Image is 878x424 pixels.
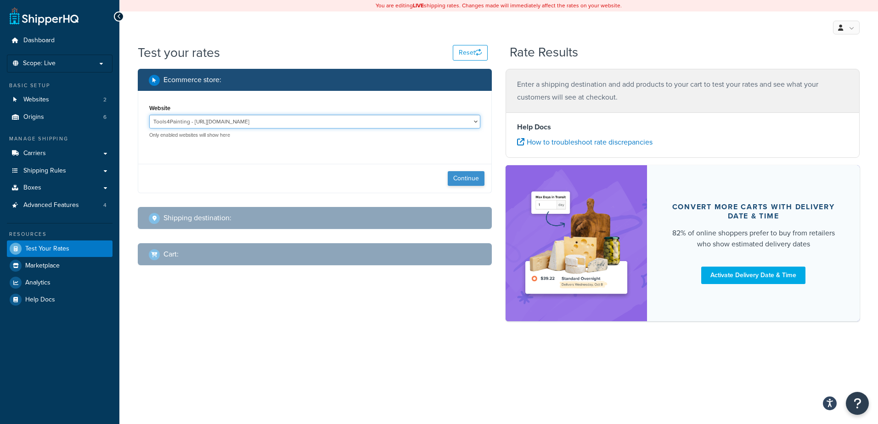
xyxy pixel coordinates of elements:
div: 82% of online shoppers prefer to buy from retailers who show estimated delivery dates [669,228,838,250]
a: Origins6 [7,109,113,126]
h2: Shipping destination : [163,214,231,222]
label: Website [149,105,170,112]
span: Help Docs [25,296,55,304]
div: Manage Shipping [7,135,113,143]
p: Enter a shipping destination and add products to your cart to test your rates and see what your c... [517,78,848,104]
h2: Rate Results [510,45,578,60]
span: 4 [103,201,107,209]
img: feature-image-ddt-36eae7f7280da8017bfb280eaccd9c446f90b1fe08728e4019434db127062ab4.png [519,179,633,307]
span: Advanced Features [23,201,79,209]
li: Websites [7,91,113,108]
button: Continue [448,171,484,186]
a: Advanced Features4 [7,197,113,214]
span: Boxes [23,184,41,192]
button: Open Resource Center [846,392,869,415]
span: Dashboard [23,37,55,45]
a: Boxes [7,179,113,196]
a: Marketplace [7,257,113,274]
a: Dashboard [7,32,113,49]
div: Basic Setup [7,82,113,89]
span: Scope: Live [23,60,56,67]
a: How to troubleshoot rate discrepancies [517,137,653,147]
p: Only enabled websites will show here [149,132,480,139]
a: Carriers [7,145,113,162]
button: Reset [453,45,488,61]
a: Analytics [7,274,113,291]
div: Resources [7,230,113,238]
li: Origins [7,109,113,126]
b: LIVE [413,1,424,10]
a: Activate Delivery Date & Time [701,267,805,284]
h1: Test your rates [138,44,220,61]
h4: Help Docs [517,122,848,133]
h2: Cart : [163,250,179,258]
span: 6 [103,113,107,121]
span: Marketplace [25,262,60,270]
span: 2 [103,96,107,104]
span: Test Your Rates [25,245,69,253]
li: Advanced Features [7,197,113,214]
div: Convert more carts with delivery date & time [669,202,838,221]
span: Carriers [23,150,46,157]
span: Shipping Rules [23,167,66,175]
span: Websites [23,96,49,104]
span: Analytics [25,279,51,287]
a: Shipping Rules [7,162,113,179]
a: Websites2 [7,91,113,108]
h2: Ecommerce store : [163,76,221,84]
a: Help Docs [7,291,113,308]
a: Test Your Rates [7,240,113,257]
span: Origins [23,113,44,121]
